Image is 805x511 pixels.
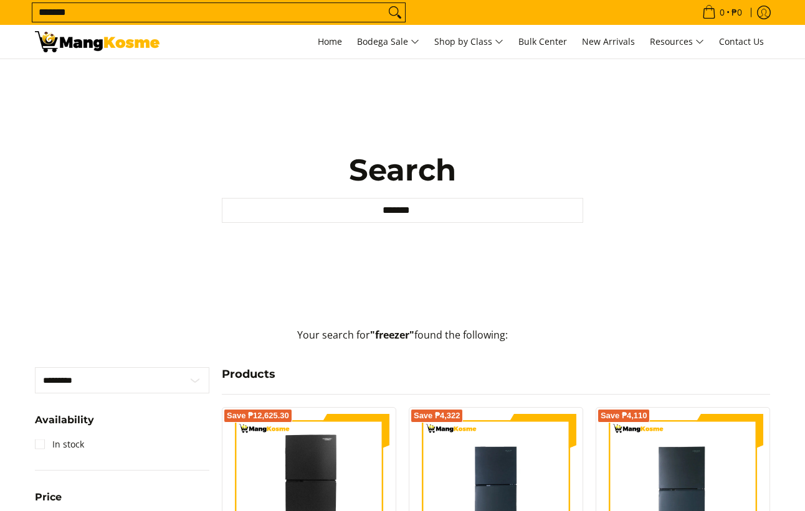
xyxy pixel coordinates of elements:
[35,327,770,355] p: Your search for found the following:
[318,35,342,47] span: Home
[35,415,94,425] span: Availability
[312,25,348,59] a: Home
[35,415,94,434] summary: Open
[222,151,583,189] h1: Search
[518,35,567,47] span: Bulk Center
[434,34,503,50] span: Shop by Class
[35,434,84,454] a: In stock
[730,8,744,17] span: ₱0
[428,25,510,59] a: Shop by Class
[719,35,764,47] span: Contact Us
[172,25,770,59] nav: Main Menu
[357,34,419,50] span: Bodega Sale
[582,35,635,47] span: New Arrivals
[414,412,460,420] span: Save ₱4,322
[35,31,160,52] img: Search: 28 results found for &quot;freezer&quot; | Mang Kosme
[650,34,704,50] span: Resources
[222,367,770,382] h4: Products
[385,3,405,22] button: Search
[35,492,62,502] span: Price
[718,8,726,17] span: 0
[601,412,647,420] span: Save ₱4,110
[698,6,746,19] span: •
[512,25,573,59] a: Bulk Center
[644,25,710,59] a: Resources
[351,25,426,59] a: Bodega Sale
[576,25,641,59] a: New Arrivals
[227,412,289,420] span: Save ₱12,625.30
[713,25,770,59] a: Contact Us
[370,328,414,342] strong: "freezer"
